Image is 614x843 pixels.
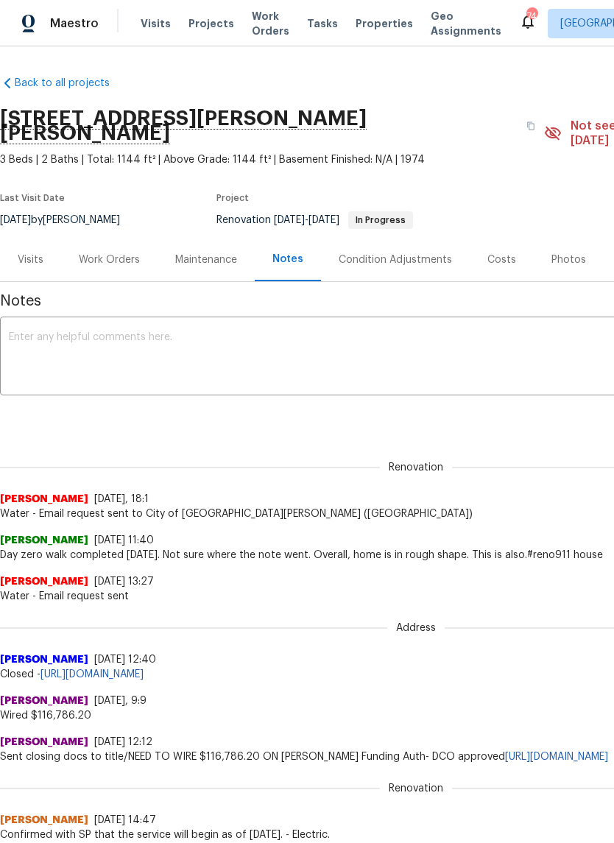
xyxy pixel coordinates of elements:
[505,752,608,762] a: [URL][DOMAIN_NAME]
[94,696,147,706] span: [DATE], 9:9
[94,737,152,747] span: [DATE] 12:12
[252,9,289,38] span: Work Orders
[274,215,305,225] span: [DATE]
[387,621,445,635] span: Address
[487,253,516,267] div: Costs
[94,535,154,546] span: [DATE] 11:40
[175,253,237,267] div: Maintenance
[94,494,149,504] span: [DATE], 18:1
[79,253,140,267] div: Work Orders
[551,253,586,267] div: Photos
[94,815,156,825] span: [DATE] 14:47
[50,16,99,31] span: Maestro
[356,16,413,31] span: Properties
[339,253,452,267] div: Condition Adjustments
[526,9,537,24] div: 74
[307,18,338,29] span: Tasks
[216,194,249,202] span: Project
[350,216,412,225] span: In Progress
[188,16,234,31] span: Projects
[380,781,452,796] span: Renovation
[518,113,544,139] button: Copy Address
[18,253,43,267] div: Visits
[272,252,303,267] div: Notes
[94,576,154,587] span: [DATE] 13:27
[141,16,171,31] span: Visits
[94,655,156,665] span: [DATE] 12:40
[308,215,339,225] span: [DATE]
[216,215,413,225] span: Renovation
[274,215,339,225] span: -
[380,460,452,475] span: Renovation
[431,9,501,38] span: Geo Assignments
[40,669,144,680] a: [URL][DOMAIN_NAME]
